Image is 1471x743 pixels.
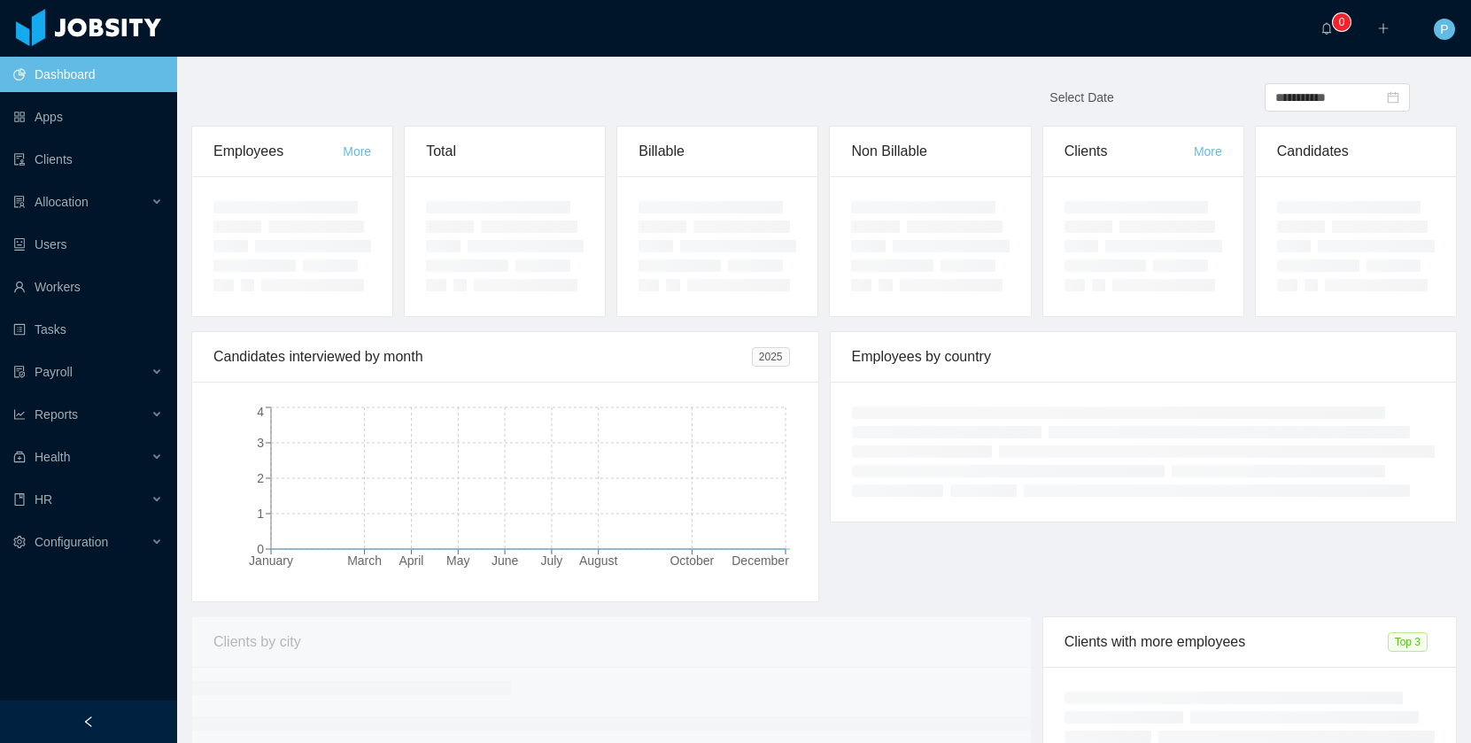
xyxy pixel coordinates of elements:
[1440,19,1448,40] span: P
[13,536,26,548] i: icon: setting
[13,99,163,135] a: icon: appstoreApps
[446,553,469,568] tspan: May
[399,553,423,568] tspan: April
[492,553,519,568] tspan: June
[852,332,1436,382] div: Employees by country
[213,127,343,176] div: Employees
[13,196,26,208] i: icon: solution
[35,450,70,464] span: Health
[13,312,163,347] a: icon: profileTasks
[13,227,163,262] a: icon: robotUsers
[213,332,752,382] div: Candidates interviewed by month
[540,553,562,568] tspan: July
[752,347,790,367] span: 2025
[1277,127,1435,176] div: Candidates
[1388,632,1428,652] span: Top 3
[13,366,26,378] i: icon: file-protect
[257,405,264,419] tspan: 4
[257,542,264,556] tspan: 0
[426,127,584,176] div: Total
[1194,144,1222,159] a: More
[1049,90,1113,104] span: Select Date
[1387,91,1399,104] i: icon: calendar
[1065,617,1388,667] div: Clients with more employees
[13,142,163,177] a: icon: auditClients
[13,493,26,506] i: icon: book
[1065,127,1194,176] div: Clients
[639,127,796,176] div: Billable
[35,195,89,209] span: Allocation
[851,127,1009,176] div: Non Billable
[35,535,108,549] span: Configuration
[347,553,382,568] tspan: March
[13,269,163,305] a: icon: userWorkers
[35,365,73,379] span: Payroll
[13,57,163,92] a: icon: pie-chartDashboard
[13,451,26,463] i: icon: medicine-box
[257,436,264,450] tspan: 3
[1320,22,1333,35] i: icon: bell
[13,408,26,421] i: icon: line-chart
[257,471,264,485] tspan: 2
[579,553,618,568] tspan: August
[257,507,264,521] tspan: 1
[35,492,52,507] span: HR
[732,553,789,568] tspan: December
[35,407,78,422] span: Reports
[1333,13,1351,31] sup: 0
[670,553,714,568] tspan: October
[1377,22,1390,35] i: icon: plus
[249,553,293,568] tspan: January
[343,144,371,159] a: More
